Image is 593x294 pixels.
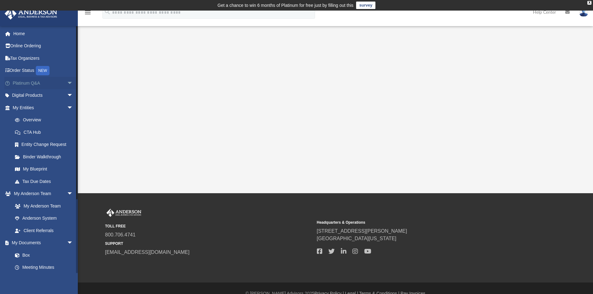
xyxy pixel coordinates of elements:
a: [EMAIL_ADDRESS][DOMAIN_NAME] [105,250,190,255]
small: TOLL FREE [105,223,313,229]
div: NEW [36,66,49,75]
a: My Anderson Team [9,200,76,212]
a: Anderson System [9,212,79,225]
a: Home [4,27,82,40]
div: Get a chance to win 6 months of Platinum for free just by filling out this [218,2,354,9]
a: Box [9,249,76,261]
img: User Pic [579,8,588,17]
small: Headquarters & Operations [317,220,524,225]
a: Online Ordering [4,40,82,52]
span: arrow_drop_down [67,89,79,102]
span: arrow_drop_down [67,188,79,200]
i: menu [84,9,92,16]
img: Anderson Advisors Platinum Portal [3,7,59,20]
a: Tax Organizers [4,52,82,64]
img: Anderson Advisors Platinum Portal [105,209,143,217]
div: close [587,1,591,5]
i: search [104,8,111,15]
span: arrow_drop_down [67,101,79,114]
a: Overview [9,114,82,126]
a: Meeting Minutes [9,261,79,274]
a: Digital Productsarrow_drop_down [4,89,82,102]
span: arrow_drop_down [67,77,79,90]
a: 800.706.4741 [105,232,136,237]
a: Platinum Q&Aarrow_drop_down [4,77,82,89]
a: Client Referrals [9,224,79,237]
a: My Documentsarrow_drop_down [4,237,79,249]
a: Entity Change Request [9,138,82,151]
small: SUPPORT [105,241,313,246]
span: arrow_drop_down [67,237,79,250]
a: My Blueprint [9,163,79,175]
a: CTA Hub [9,126,82,138]
a: survey [356,2,375,9]
a: [STREET_ADDRESS][PERSON_NAME] [317,228,407,234]
a: My Entitiesarrow_drop_down [4,101,82,114]
a: Order StatusNEW [4,64,82,77]
a: [GEOGRAPHIC_DATA][US_STATE] [317,236,397,241]
a: Binder Walkthrough [9,151,82,163]
a: My Anderson Teamarrow_drop_down [4,188,79,200]
a: Tax Due Dates [9,175,82,188]
a: menu [84,12,92,16]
